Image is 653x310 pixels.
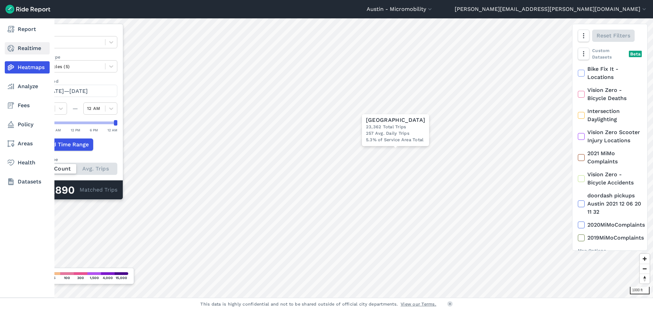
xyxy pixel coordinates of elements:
label: Vehicle Type [33,54,117,60]
button: [PERSON_NAME][EMAIL_ADDRESS][PERSON_NAME][DOMAIN_NAME] [455,5,648,13]
div: 436,890 [33,186,80,195]
div: Matched Trips [28,180,123,199]
button: Reset bearing to north [640,274,650,283]
label: 2019MiMoComplaints [578,234,642,242]
label: Bike Fix It - Locations [578,65,642,81]
button: Add Time Range [33,138,93,151]
label: Data Type [33,30,117,36]
div: 1000 ft [630,287,650,294]
div: 257 Avg. Daily Trips [366,130,425,137]
canvas: Map [22,18,653,298]
button: Reset Filters [592,30,635,42]
div: Custom Datasets [578,47,642,60]
div: 6 AM [52,127,61,133]
button: [DATE]—[DATE] [33,85,117,97]
span: Add Time Range [46,141,89,149]
div: 5.3% of Service Area Total [366,137,425,143]
button: Zoom in [640,254,650,264]
span: [DATE]—[DATE] [46,88,88,94]
div: 12 PM [71,127,80,133]
div: 12 AM [107,127,117,133]
a: Heatmaps [5,61,50,74]
a: Policy [5,118,50,131]
div: Count Type [33,156,117,163]
button: Austin - Micromobility [367,5,433,13]
div: Map Options [578,247,642,254]
div: 6 PM [90,127,98,133]
label: Vision Zero - Bicycle Accidents [578,170,642,187]
a: Areas [5,137,50,150]
label: Vision Zero Scooter Injury Locations [578,128,642,145]
label: Data Period [33,78,117,84]
div: Beta [629,51,642,57]
a: Realtime [5,42,50,54]
a: View our Terms. [401,301,436,307]
label: Intersection Daylighting [578,107,642,124]
button: Zoom out [640,264,650,274]
a: Datasets [5,176,50,188]
div: [GEOGRAPHIC_DATA] [366,117,425,124]
label: 2020MiMoComplaints [578,221,642,229]
a: Report [5,23,50,35]
label: Vision Zero - Bicycle Deaths [578,86,642,102]
a: Analyze [5,80,50,93]
label: 2021 MiMo Complaints [578,149,642,166]
a: Fees [5,99,50,112]
img: Ride Report [5,5,50,14]
div: — [67,104,83,113]
label: doordash pickups Austin 2021 12 06 20 11 32 [578,192,642,216]
span: Reset Filters [597,32,630,40]
div: 23,362 Total Trips [366,124,425,130]
a: Health [5,157,50,169]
